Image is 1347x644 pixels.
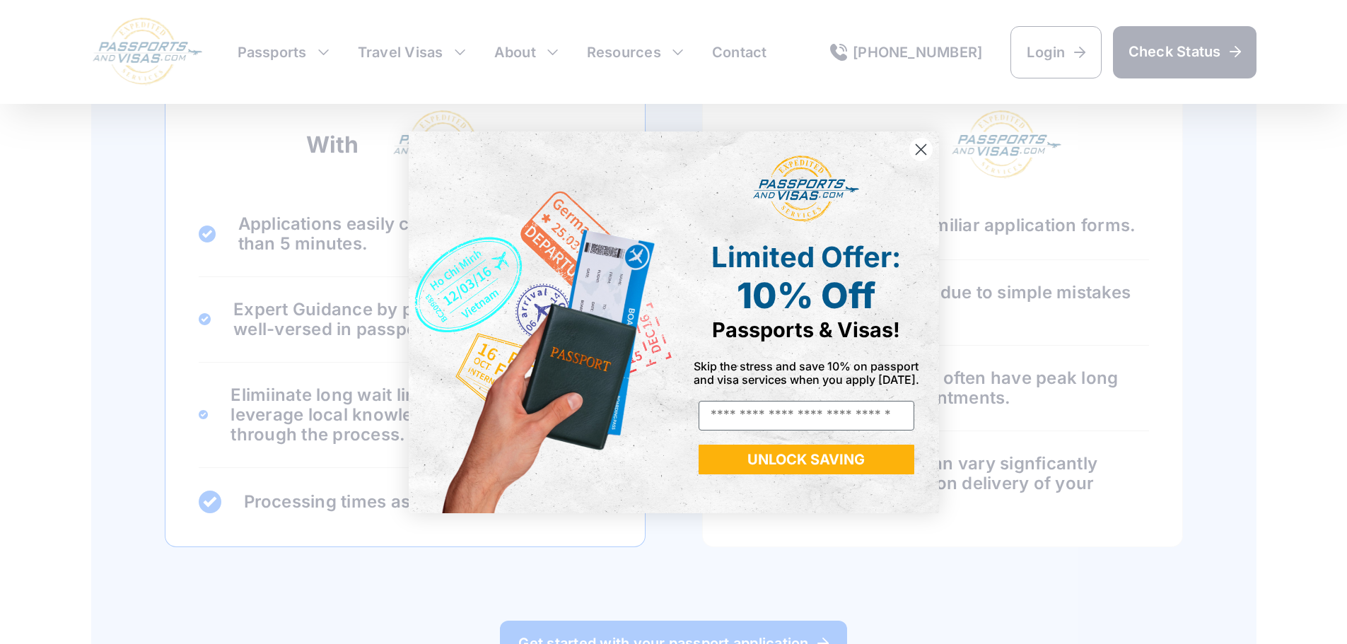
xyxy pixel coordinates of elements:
[737,274,875,317] span: 10% Off
[909,137,933,162] button: Close dialog
[753,156,859,222] img: passports and visas
[694,359,919,387] span: Skip the stress and save 10% on passport and visa services when you apply [DATE].
[409,131,674,513] img: de9cda0d-0715-46ca-9a25-073762a91ba7.png
[711,240,901,274] span: Limited Offer:
[712,317,900,342] span: Passports & Visas!
[699,445,914,474] button: UNLOCK SAVING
